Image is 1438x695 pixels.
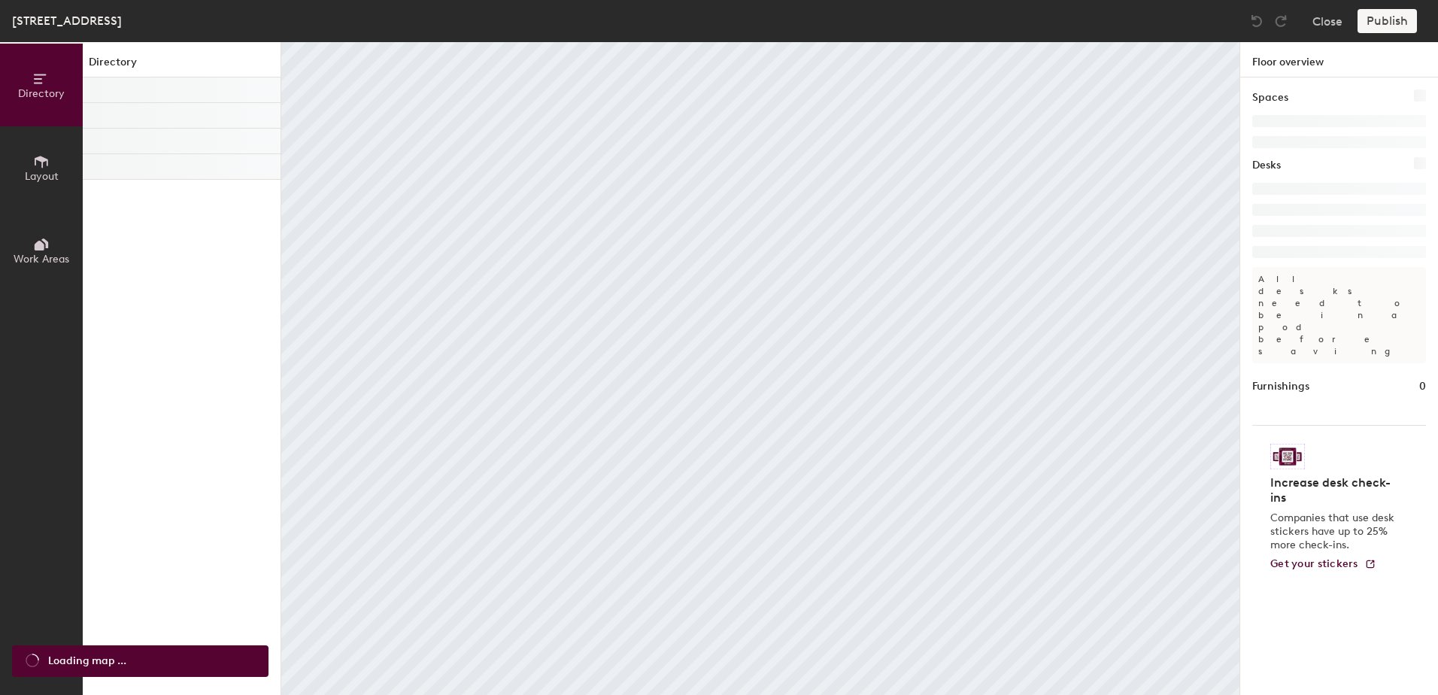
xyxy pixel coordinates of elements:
[1252,378,1309,395] h1: Furnishings
[1419,378,1426,395] h1: 0
[48,653,126,669] span: Loading map ...
[18,87,65,100] span: Directory
[1252,157,1281,174] h1: Desks
[1270,475,1399,505] h4: Increase desk check-ins
[281,42,1239,695] canvas: Map
[1249,14,1264,29] img: Undo
[25,170,59,183] span: Layout
[12,11,122,30] div: [STREET_ADDRESS]
[1252,267,1426,363] p: All desks need to be in a pod before saving
[1270,444,1305,469] img: Sticker logo
[1270,557,1358,570] span: Get your stickers
[14,253,69,266] span: Work Areas
[83,54,281,77] h1: Directory
[1312,9,1342,33] button: Close
[1270,558,1376,571] a: Get your stickers
[1273,14,1288,29] img: Redo
[1240,42,1438,77] h1: Floor overview
[1252,90,1288,106] h1: Spaces
[1270,511,1399,552] p: Companies that use desk stickers have up to 25% more check-ins.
